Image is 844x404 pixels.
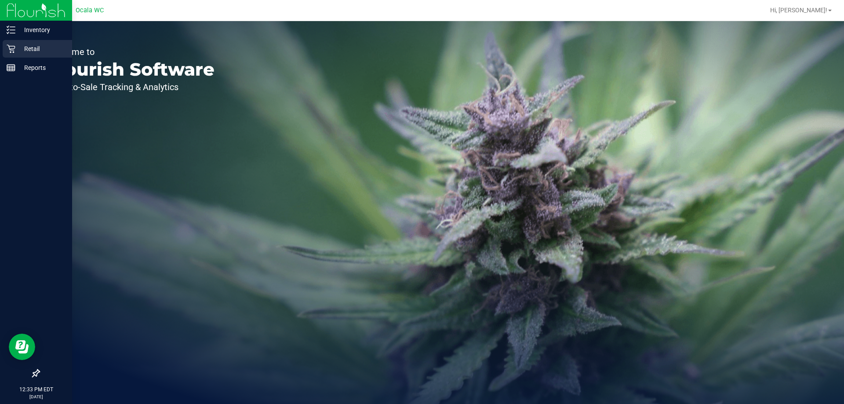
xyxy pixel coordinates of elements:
[47,61,215,78] p: Flourish Software
[7,44,15,53] inline-svg: Retail
[15,25,68,35] p: Inventory
[4,386,68,393] p: 12:33 PM EDT
[15,44,68,54] p: Retail
[4,393,68,400] p: [DATE]
[9,334,35,360] iframe: Resource center
[15,62,68,73] p: Reports
[7,25,15,34] inline-svg: Inventory
[7,63,15,72] inline-svg: Reports
[47,83,215,91] p: Seed-to-Sale Tracking & Analytics
[76,7,104,14] span: Ocala WC
[47,47,215,56] p: Welcome to
[770,7,827,14] span: Hi, [PERSON_NAME]!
